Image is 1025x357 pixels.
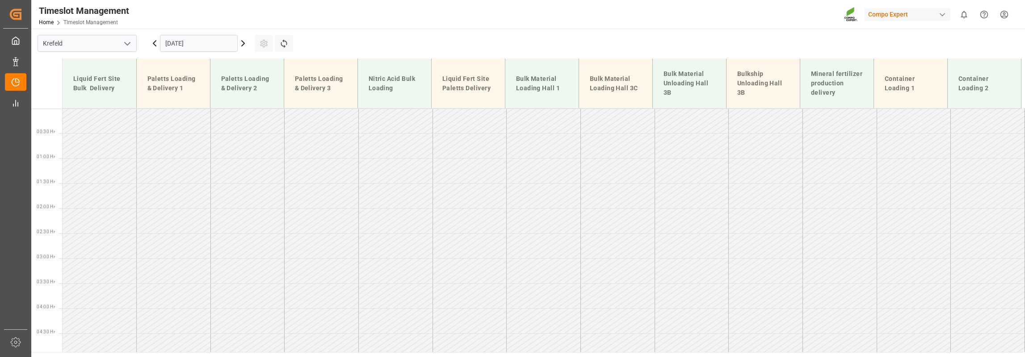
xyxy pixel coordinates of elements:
[844,7,858,22] img: Screenshot%202023-09-29%20at%2010.02.21.png_1712312052.png
[974,4,994,25] button: Help Center
[38,35,137,52] input: Type to search/select
[37,279,55,284] span: 03:30 Hr
[218,71,277,97] div: Paletts Loading & Delivery 2
[120,37,134,50] button: open menu
[955,71,1014,97] div: Container Loading 2
[37,304,55,309] span: 04:00 Hr
[807,66,866,101] div: Mineral fertilizer production delivery
[37,179,55,184] span: 01:30 Hr
[144,71,203,97] div: Paletts Loading & Delivery 1
[37,204,55,209] span: 02:00 Hr
[865,6,954,23] button: Compo Expert
[37,329,55,334] span: 04:30 Hr
[37,229,55,234] span: 02:30 Hr
[734,66,793,101] div: Bulkship Unloading Hall 3B
[881,71,940,97] div: Container Loading 1
[37,154,55,159] span: 01:00 Hr
[439,71,498,97] div: Liquid Fert Site Paletts Delivery
[954,4,974,25] button: show 0 new notifications
[39,4,129,17] div: Timeslot Management
[291,71,350,97] div: Paletts Loading & Delivery 3
[37,129,55,134] span: 00:30 Hr
[586,71,645,97] div: Bulk Material Loading Hall 3C
[70,71,129,97] div: Liquid Fert Site Bulk Delivery
[160,35,238,52] input: DD.MM.YYYY
[660,66,719,101] div: Bulk Material Unloading Hall 3B
[39,19,54,25] a: Home
[37,254,55,259] span: 03:00 Hr
[865,8,950,21] div: Compo Expert
[512,71,571,97] div: Bulk Material Loading Hall 1
[365,71,424,97] div: Nitric Acid Bulk Loading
